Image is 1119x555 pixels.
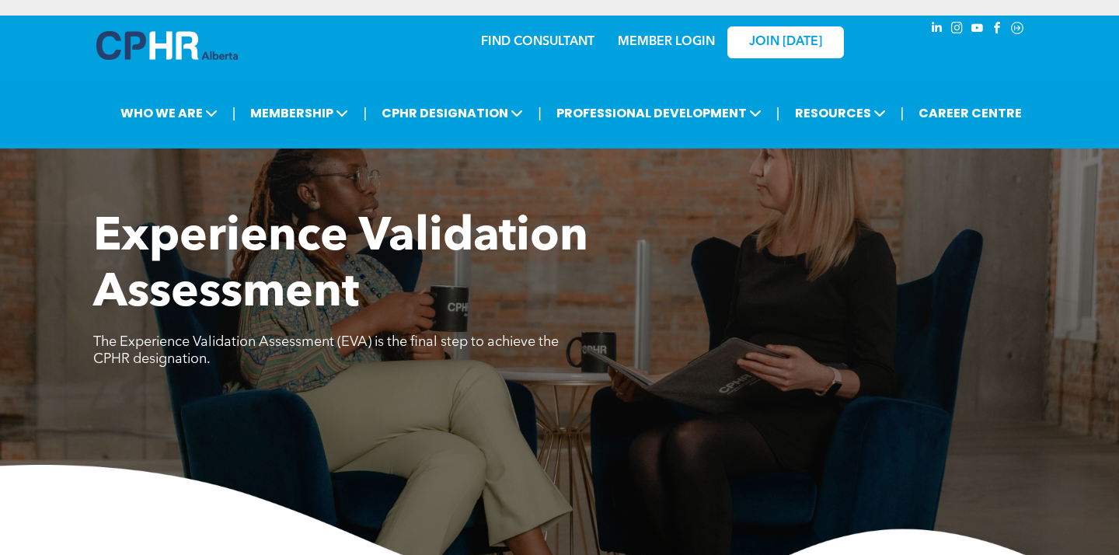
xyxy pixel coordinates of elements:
[481,36,594,48] a: FIND CONSULTANT
[116,99,222,127] span: WHO WE ARE
[93,215,588,317] span: Experience Validation Assessment
[749,35,822,50] span: JOIN [DATE]
[552,99,766,127] span: PROFESSIONAL DEVELOPMENT
[988,19,1006,40] a: facebook
[914,99,1027,127] a: CAREER CENTRE
[538,97,542,129] li: |
[928,19,945,40] a: linkedin
[232,97,236,129] li: |
[901,97,905,129] li: |
[618,36,715,48] a: MEMBER LOGIN
[96,31,238,60] img: A blue and white logo for cp alberta
[377,99,528,127] span: CPHR DESIGNATION
[246,99,353,127] span: MEMBERSHIP
[968,19,985,40] a: youtube
[948,19,965,40] a: instagram
[1009,19,1026,40] a: Social network
[727,26,844,58] a: JOIN [DATE]
[93,335,559,366] span: The Experience Validation Assessment (EVA) is the final step to achieve the CPHR designation.
[776,97,780,129] li: |
[363,97,367,129] li: |
[790,99,891,127] span: RESOURCES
